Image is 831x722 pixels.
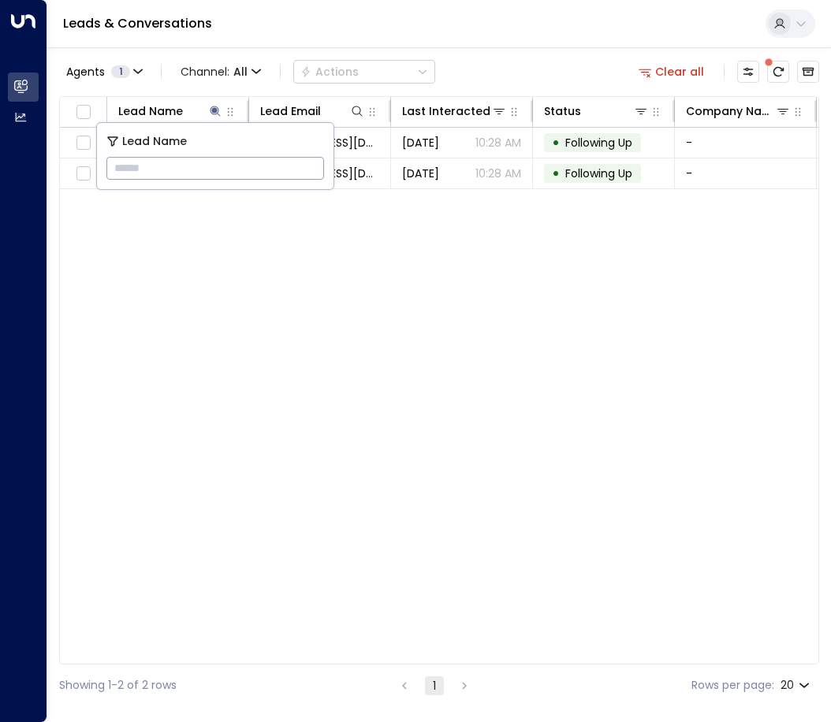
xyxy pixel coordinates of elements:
[475,166,521,181] p: 10:28 AM
[73,102,93,122] span: Toggle select all
[300,65,359,79] div: Actions
[686,102,791,121] div: Company Name
[544,102,581,121] div: Status
[59,61,148,83] button: Agents1
[675,158,817,188] td: -
[233,65,248,78] span: All
[402,166,439,181] span: Sep 15, 2025
[293,60,435,84] div: Button group with a nested menu
[632,61,711,83] button: Clear all
[122,132,187,151] span: Lead Name
[63,14,212,32] a: Leads & Conversations
[425,676,444,695] button: page 1
[174,61,267,83] span: Channel:
[691,677,774,694] label: Rows per page:
[737,61,759,83] button: Customize
[73,133,93,153] span: Toggle select row
[402,102,507,121] div: Last Interacted
[293,60,435,84] button: Actions
[565,135,632,151] span: Following Up
[797,61,819,83] button: Archived Leads
[260,102,321,121] div: Lead Email
[565,166,632,181] span: Following Up
[402,102,490,121] div: Last Interacted
[260,102,365,121] div: Lead Email
[73,164,93,184] span: Toggle select row
[402,135,439,151] span: Yesterday
[111,65,130,78] span: 1
[552,129,560,156] div: •
[118,102,223,121] div: Lead Name
[686,102,775,121] div: Company Name
[174,61,267,83] button: Channel:All
[675,128,817,158] td: -
[394,675,475,695] nav: pagination navigation
[475,135,521,151] p: 10:28 AM
[66,66,105,77] span: Agents
[544,102,649,121] div: Status
[767,61,789,83] span: There are new threads available. Refresh the grid to view the latest updates.
[552,160,560,187] div: •
[59,677,177,694] div: Showing 1-2 of 2 rows
[118,102,183,121] div: Lead Name
[781,674,813,697] div: 20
